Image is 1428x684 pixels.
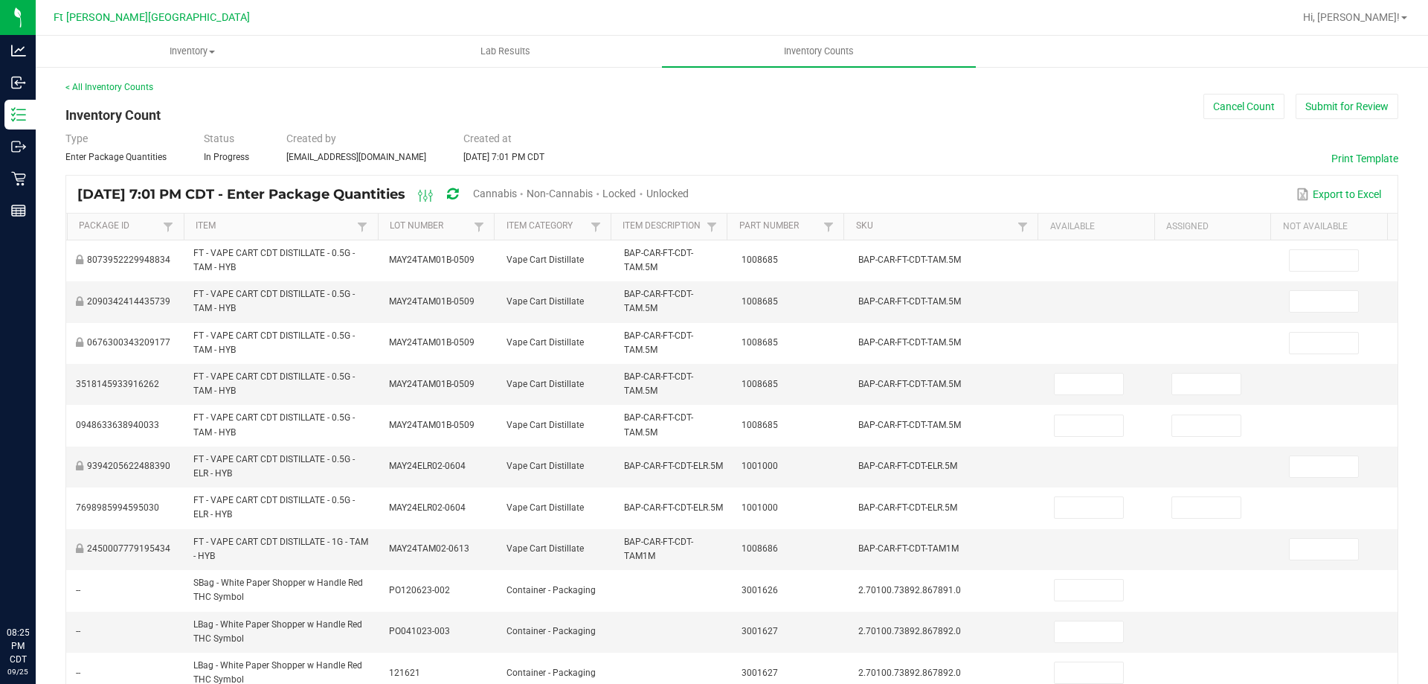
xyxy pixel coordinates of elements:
[1270,214,1387,240] th: Not Available
[624,330,693,355] span: BAP-CAR-FT-CDT-TAM.5M
[858,337,961,348] span: BAP-CAR-FT-CDT-TAM.5M
[624,289,693,313] span: BAP-CAR-FT-CDT-TAM.5M
[7,626,29,666] p: 08:25 PM CDT
[76,420,159,430] span: 0948633638940033
[858,461,957,471] span: BAP-CAR-FT-CDT-ELR.5M
[87,337,170,348] span: 0676300343209177
[193,289,355,313] span: FT - VAPE CART CDT DISTILLATE - 0.5G - TAM - HYB
[1293,182,1385,207] button: Export to Excel
[470,217,488,236] a: Filter
[389,585,450,595] span: PO120623-002
[11,139,26,154] inline-svg: Outbound
[506,626,596,636] span: Container - Packaging
[742,379,778,389] span: 1008685
[742,668,778,678] span: 3001627
[624,248,693,272] span: BAP-CAR-FT-CDT-TAM.5M
[193,454,355,479] span: FT - VAPE CART CDT DISTILLATE - 0.5G - ELR - HYB
[506,220,587,232] a: Item CategorySortable
[506,668,596,678] span: Container - Packaging
[193,619,362,644] span: LBag - White Paper Shopper w Handle Red THC Symbol
[196,220,353,232] a: ItemSortable
[858,420,961,430] span: BAP-CAR-FT-CDT-TAM.5M
[473,188,517,199] span: Cannabis
[506,461,584,471] span: Vape Cart Distillate
[193,495,355,520] span: FT - VAPE CART CDT DISTILLATE - 0.5G - ELR - HYB
[1303,11,1400,23] span: Hi, [PERSON_NAME]!
[65,107,161,123] span: Inventory Count
[703,217,721,236] a: Filter
[349,36,662,67] a: Lab Results
[65,132,88,144] span: Type
[602,188,636,199] span: Locked
[820,217,837,236] a: Filter
[11,75,26,90] inline-svg: Inbound
[286,152,426,162] span: [EMAIL_ADDRESS][DOMAIN_NAME]
[76,668,80,678] span: --
[11,171,26,186] inline-svg: Retail
[506,420,584,430] span: Vape Cart Distillate
[742,461,778,471] span: 1001000
[742,626,778,636] span: 3001627
[87,543,170,554] span: 2450007779195434
[389,502,466,513] span: MAY24ELR02-0604
[11,43,26,58] inline-svg: Analytics
[389,255,475,265] span: MAY24TAM01B-0509
[858,255,961,265] span: BAP-CAR-FT-CDT-TAM.5M
[506,379,584,389] span: Vape Cart Distillate
[1038,214,1154,240] th: Available
[742,543,778,554] span: 1008686
[506,296,584,307] span: Vape Cart Distillate
[858,626,961,636] span: 2.70100.73892.867892.0
[11,203,26,218] inline-svg: Reports
[742,337,778,348] span: 1008685
[624,537,693,561] span: BAP-CAR-FT-CDT-TAM1M
[624,461,723,471] span: BAP-CAR-FT-CDT-ELR.5M
[506,543,584,554] span: Vape Cart Distillate
[624,371,693,396] span: BAP-CAR-FT-CDT-TAM.5M
[77,181,700,208] div: [DATE] 7:01 PM CDT - Enter Package Quantities
[87,461,170,471] span: 9394205622488390
[65,82,153,92] a: < All Inventory Counts
[742,585,778,595] span: 3001626
[389,461,466,471] span: MAY24ELR02-0604
[1154,214,1271,240] th: Assigned
[54,11,250,24] span: Ft [PERSON_NAME][GEOGRAPHIC_DATA]
[1331,151,1398,166] button: Print Template
[623,220,703,232] a: Item DescriptionSortable
[389,543,469,554] span: MAY24TAM02-0613
[204,132,234,144] span: Status
[1014,217,1032,236] a: Filter
[193,578,363,602] span: SBag - White Paper Shopper w Handle Red THC Symbol
[646,188,689,199] span: Unlocked
[739,220,820,232] a: Part NumberSortable
[79,220,159,232] a: Package IdSortable
[11,107,26,122] inline-svg: Inventory
[856,220,1014,232] a: SKUSortable
[527,188,593,199] span: Non-Cannabis
[460,45,550,58] span: Lab Results
[742,296,778,307] span: 1008685
[286,132,336,144] span: Created by
[587,217,605,236] a: Filter
[193,412,355,437] span: FT - VAPE CART CDT DISTILLATE - 0.5G - TAM - HYB
[506,337,584,348] span: Vape Cart Distillate
[742,420,778,430] span: 1008685
[463,152,544,162] span: [DATE] 7:01 PM CDT
[506,585,596,595] span: Container - Packaging
[76,502,159,513] span: 7698985994595030
[506,502,584,513] span: Vape Cart Distillate
[624,502,723,513] span: BAP-CAR-FT-CDT-ELR.5M
[193,371,355,396] span: FT - VAPE CART CDT DISTILLATE - 0.5G - TAM - HYB
[76,585,80,595] span: --
[389,379,475,389] span: MAY24TAM01B-0509
[858,502,957,513] span: BAP-CAR-FT-CDT-ELR.5M
[204,152,249,162] span: In Progress
[193,537,368,561] span: FT - VAPE CART CDT DISTILLATE - 1G - TAM - HYB
[193,330,355,355] span: FT - VAPE CART CDT DISTILLATE - 0.5G - TAM - HYB
[742,502,778,513] span: 1001000
[858,543,959,554] span: BAP-CAR-FT-CDT-TAM1M
[7,666,29,677] p: 09/25
[1296,94,1398,119] button: Submit for Review
[742,255,778,265] span: 1008685
[389,420,475,430] span: MAY24TAM01B-0509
